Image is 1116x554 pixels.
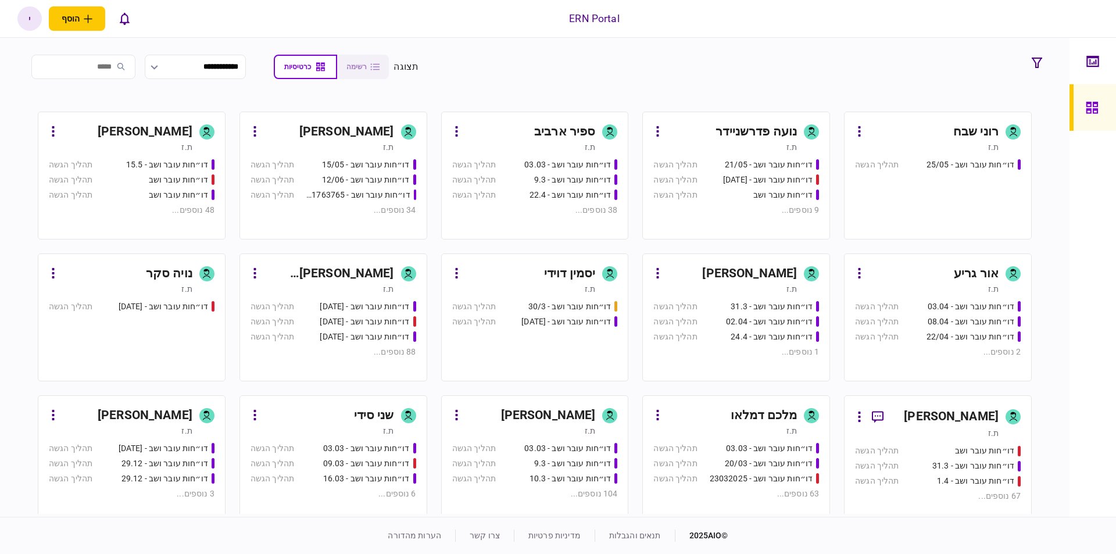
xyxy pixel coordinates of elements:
a: [PERSON_NAME]ת.זדו״חות עובר ושבתהליך הגשהדו״חות עובר ושב - 31.3תהליך הגשהדו״חות עובר ושב - 1.4תהל... [844,395,1032,523]
div: דו״חות עובר ושב - 30/3 [528,301,611,313]
div: דו״חות עובר ושב - 19.3.25 [320,316,409,328]
div: תהליך הגשה [251,301,294,313]
div: דו״חות עובר ושב - 08.04 [928,316,1014,328]
a: שני סידית.זדו״חות עובר ושב - 03.03תהליך הגשהדו״חות עובר ושב - 09.03תהליך הגשהדו״חות עובר ושב - 16... [239,395,427,523]
a: נועה פדרשניידרת.זדו״חות עובר ושב - 21/05תהליך הגשהדו״חות עובר ושב - 03/06/25תהליך הגשהדו״חות עובר... [642,112,830,240]
div: דו״חות עובר ושב - 03/06/25 [723,174,813,186]
div: 3 נוספים ... [49,488,214,500]
div: תהליך הגשה [251,189,294,201]
div: תהליך הגשה [653,442,697,455]
div: תהליך הגשה [452,174,496,186]
div: 88 נוספים ... [251,346,416,358]
div: תהליך הגשה [251,331,294,343]
div: תהליך הגשה [251,458,294,470]
a: מלכם דמלאות.זדו״חות עובר ושב - 03.03תהליך הגשהדו״חות עובר ושב - 20/03תהליך הגשהדו״חות עובר ושב - ... [642,395,830,523]
div: דו״חות עובר ושב - 21/05 [725,159,813,171]
div: תהליך הגשה [49,301,92,313]
div: תהליך הגשה [49,442,92,455]
div: דו״חות עובר ושב - 29.12 [121,473,208,485]
div: תהליך הגשה [653,316,697,328]
div: [PERSON_NAME] [501,406,596,425]
div: 104 נוספים ... [452,488,618,500]
div: תהליך הגשה [49,174,92,186]
div: דו״חות עובר ושב - 29.12 [121,458,208,470]
a: [PERSON_NAME]ת.זדו״חות עובר ושב - 15/05תהליך הגשהדו״חות עובר ושב - 12/06תהליך הגשהדו״חות עובר ושב... [239,112,427,240]
div: 67 נוספים ... [855,490,1021,502]
div: ת.ז [181,425,192,437]
div: תהליך הגשה [251,174,294,186]
div: ת.ז [383,141,394,153]
div: תהליך הגשה [653,301,697,313]
div: תהליך הגשה [653,174,697,186]
div: תהליך הגשה [452,473,496,485]
div: תהליך הגשה [653,189,697,201]
div: רוני שבח [953,123,999,141]
div: דו״חות עובר ושב [149,189,208,201]
div: דו״חות עובר ושב - 1.4 [937,475,1014,487]
div: יסמין דוידי [544,265,595,283]
a: צרו קשר [470,531,500,540]
button: פתח תפריט להוספת לקוח [49,6,105,31]
div: תהליך הגשה [653,331,697,343]
a: אור גריעת.זדו״חות עובר ושב - 03.04תהליך הגשהדו״חות עובר ושב - 08.04תהליך הגשהדו״חות עובר ושב - 22... [844,253,1032,381]
div: 1 נוספים ... [653,346,819,358]
div: דו״חות עובר ושב - 03.03 [524,442,611,455]
div: ת.ז [988,427,999,439]
div: תהליך הגשה [855,331,899,343]
div: 9 נוספים ... [653,204,819,216]
div: דו״חות עובר ושב - 02.04 [726,316,813,328]
a: [PERSON_NAME]ת.זדו״חות עובר ושב - 03.03תהליך הגשהדו״חות עובר ושב - 9.3תהליך הגשהדו״חות עובר ושב -... [441,395,629,523]
div: ת.ז [585,283,595,295]
div: ת.ז [383,425,394,437]
div: תהליך הגשה [49,159,92,171]
div: ספיר ארביב [534,123,595,141]
div: 2 נוספים ... [855,346,1021,358]
div: תהליך הגשה [855,460,899,472]
a: [PERSON_NAME]ת.זדו״חות עובר ושב - 26.12.24תהליך הגשהדו״חות עובר ושב - 29.12תהליך הגשהדו״חות עובר ... [38,395,226,523]
a: [PERSON_NAME]ת.זדו״חות עובר ושב - 15.5תהליך הגשהדו״חות עובר ושבתהליך הגשהדו״חות עובר ושבתהליך הגש... [38,112,226,240]
div: דו״חות עובר ושב - 31.08.25 [521,316,611,328]
div: נועה פדרשניידר [716,123,797,141]
div: דו״חות עובר ושב - 22.4 [530,189,611,201]
a: [PERSON_NAME] [PERSON_NAME]ת.זדו״חות עובר ושב - 19/03/2025תהליך הגשהדו״חות עובר ושב - 19.3.25תהלי... [239,253,427,381]
div: דו״חות עובר ושב - 03.03 [726,442,813,455]
div: דו״חות עובר ושב - 511763765 18/06 [306,189,410,201]
div: תהליך הגשה [452,189,496,201]
div: דו״חות עובר ושב [955,445,1014,457]
div: ERN Portal [569,11,619,26]
div: [PERSON_NAME] [904,408,999,426]
div: 63 נוספים ... [653,488,819,500]
div: [PERSON_NAME] [PERSON_NAME] [264,265,394,283]
div: ת.ז [988,283,999,295]
div: דו״חות עובר ושב - 15/05 [322,159,410,171]
div: ת.ז [786,425,797,437]
div: אור גריע [954,265,999,283]
div: דו״חות עובר ושב - 9.3 [534,174,611,186]
div: ת.ז [181,283,192,295]
div: דו״חות עובר ושב - 19.3.25 [320,331,409,343]
div: דו״חות עובר ושב - 03.03 [524,159,611,171]
div: תהליך הגשה [653,458,697,470]
div: דו״חות עובר ושב - 15.5 [126,159,208,171]
div: דו״חות עובר ושב - 10.3 [530,473,611,485]
a: רוני שבחת.זדו״חות עובר ושב - 25/05תהליך הגשה [844,112,1032,240]
div: ת.ז [585,141,595,153]
div: תהליך הגשה [855,445,899,457]
div: ת.ז [383,283,394,295]
div: תהליך הגשה [452,301,496,313]
div: תהליך הגשה [855,159,899,171]
div: דו״חות עובר ושב - 03.04 [928,301,1014,313]
div: ת.ז [181,141,192,153]
div: תהליך הגשה [452,316,496,328]
div: ת.ז [786,283,797,295]
div: דו״חות עובר ושב - 26.12.24 [119,442,208,455]
button: פתח רשימת התראות [112,6,137,31]
div: דו״חות עובר ושב [753,189,813,201]
a: תנאים והגבלות [609,531,661,540]
div: דו״חות עובר ושב - 31.3 [932,460,1014,472]
a: יסמין דוידית.זדו״חות עובר ושב - 30/3תהליך הגשהדו״חות עובר ושב - 31.08.25תהליך הגשה [441,253,629,381]
div: דו״חות עובר ושב - 24.4 [731,331,813,343]
div: תהליך הגשה [49,458,92,470]
div: תהליך הגשה [653,473,697,485]
div: נויה סקר [146,265,192,283]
